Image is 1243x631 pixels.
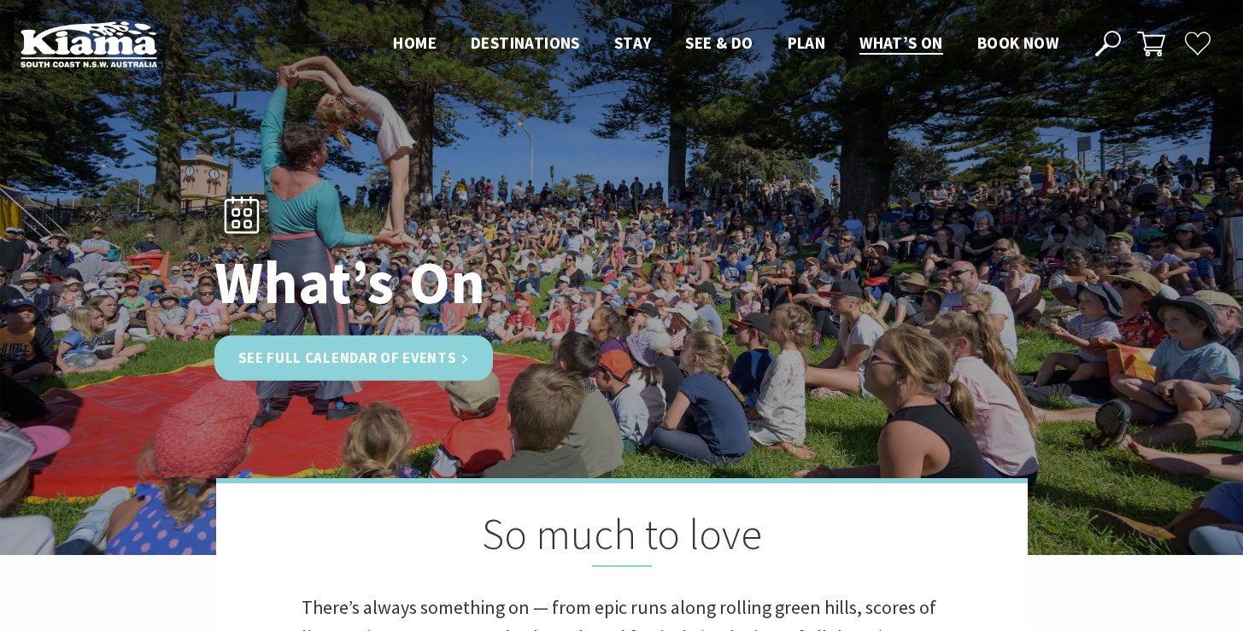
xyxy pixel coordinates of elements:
[788,32,826,53] span: Plan
[214,336,494,381] a: See Full Calendar of Events
[471,32,580,53] span: Destinations
[685,32,753,53] span: See & Do
[21,20,157,67] img: Kiama Logo
[977,32,1058,53] span: Book now
[302,509,942,567] h2: So much to love
[214,249,697,315] h1: What’s On
[859,32,943,53] span: What’s On
[614,32,652,53] span: Stay
[376,30,1076,58] nav: Main Menu
[393,32,437,53] span: Home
